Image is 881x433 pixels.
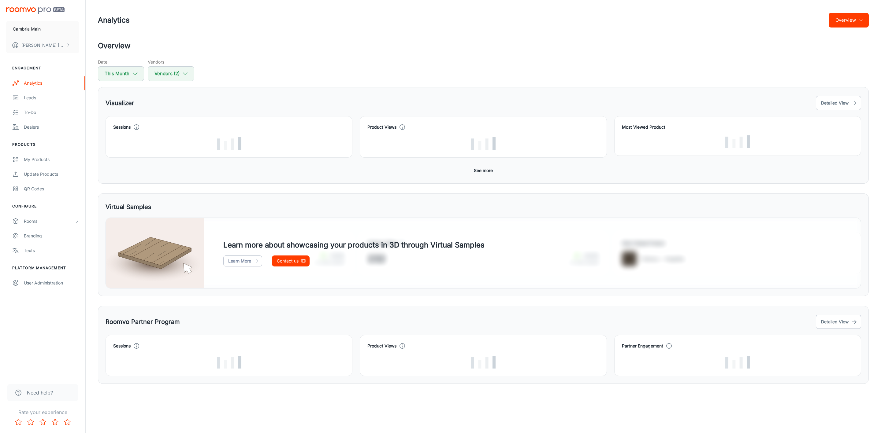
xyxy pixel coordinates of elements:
[98,15,130,26] h1: Analytics
[272,255,310,266] a: Contact us
[6,37,79,53] button: [PERSON_NAME] [PERSON_NAME]
[6,7,65,14] img: Roomvo PRO Beta
[829,13,869,28] button: Overview
[148,66,194,81] button: Vendors (2)
[98,40,869,51] h2: Overview
[13,26,41,32] p: Cambria Main
[98,66,144,81] button: This Month
[725,135,750,148] img: Loading
[113,124,131,130] h4: Sessions
[24,280,79,286] div: User Administration
[816,315,861,329] button: Detailed View
[367,343,396,349] h4: Product Views
[24,109,79,116] div: To-do
[471,356,496,369] img: Loading
[24,124,79,130] div: Dealers
[471,137,496,150] img: Loading
[24,171,79,178] div: Update Products
[98,59,144,65] h5: Date
[24,218,74,225] div: Rooms
[24,185,79,192] div: QR Codes
[113,343,131,349] h4: Sessions
[24,94,79,101] div: Leads
[622,124,853,130] h4: Most Viewed Product
[106,202,151,211] h5: Virtual Samples
[24,156,79,163] div: My Products
[106,317,180,326] h5: Roomvo Partner Program
[24,80,79,86] div: Analytics
[106,98,134,108] h5: Visualizer
[217,356,241,369] img: Loading
[725,356,750,369] img: Loading
[223,255,262,266] a: Learn More
[622,343,663,349] h4: Partner Engagement
[148,59,194,65] h5: Vendors
[24,247,79,254] div: Texts
[367,124,396,130] h4: Product Views
[816,96,861,110] button: Detailed View
[21,42,65,49] p: [PERSON_NAME] [PERSON_NAME]
[471,165,495,176] button: See more
[217,137,241,150] img: Loading
[24,233,79,239] div: Branding
[6,21,79,37] button: Cambria Main
[223,240,485,251] h4: Learn more about showcasing your products in 3D through Virtual Samples
[27,389,53,396] span: Need help?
